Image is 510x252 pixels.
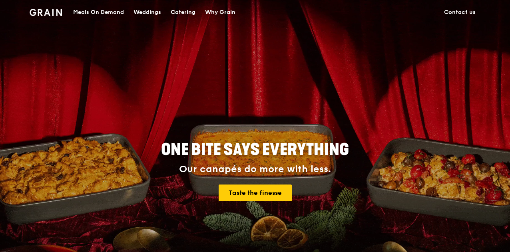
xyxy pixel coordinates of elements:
span: ONE BITE SAYS EVERYTHING [161,140,349,159]
div: Weddings [133,0,161,24]
a: Contact us [439,0,480,24]
a: Taste the finesse [219,185,292,201]
div: Meals On Demand [73,0,124,24]
a: Catering [166,0,200,24]
div: Why Grain [205,0,235,24]
a: Why Grain [200,0,240,24]
div: Catering [171,0,195,24]
a: Weddings [129,0,166,24]
img: Grain [30,9,62,16]
div: Our canapés do more with less. [111,164,399,175]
